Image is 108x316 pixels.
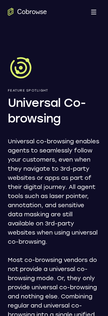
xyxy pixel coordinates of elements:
[8,95,100,126] h1: Universal Co-browsing
[8,137,100,246] p: Universal co-browsing enables agents to seamlessly follow your customers, even when they navigate...
[8,8,47,16] a: Go to the home page
[8,55,34,81] img: Universal Co-browsing
[8,89,100,93] p: Feature Spotlight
